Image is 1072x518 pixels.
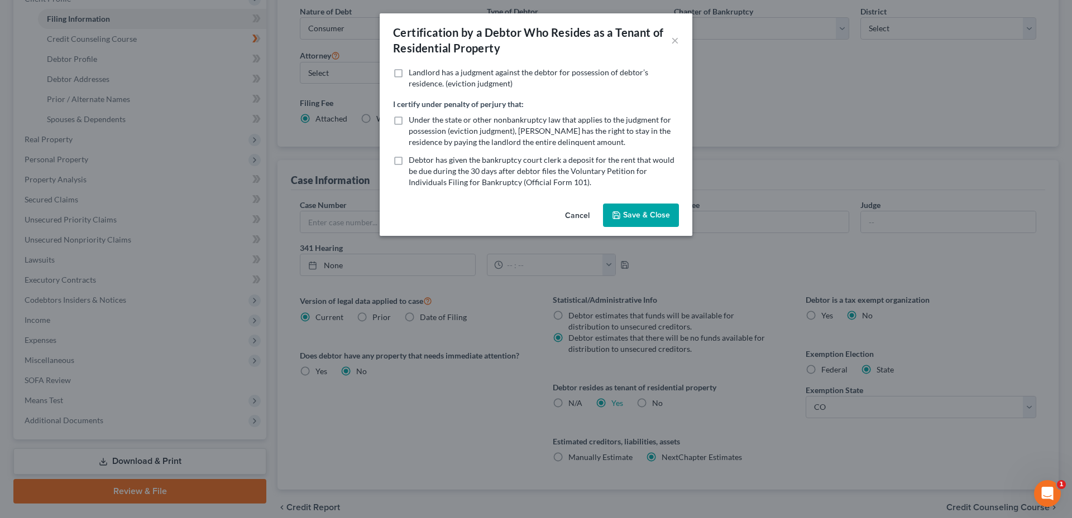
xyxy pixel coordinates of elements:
button: × [671,33,679,47]
span: Debtor has given the bankruptcy court clerk a deposit for the rent that would be due during the 3... [409,155,674,187]
iframe: Intercom live chat [1034,480,1061,507]
div: Certification by a Debtor Who Resides as a Tenant of Residential Property [393,25,671,56]
span: 1 [1057,480,1066,489]
span: Landlord has a judgment against the debtor for possession of debtor’s residence. (eviction judgment) [409,67,648,88]
button: Cancel [556,205,599,227]
span: Under the state or other nonbankruptcy law that applies to the judgment for possession (eviction ... [409,115,671,147]
label: I certify under penalty of perjury that: [393,98,524,110]
button: Save & Close [603,204,679,227]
